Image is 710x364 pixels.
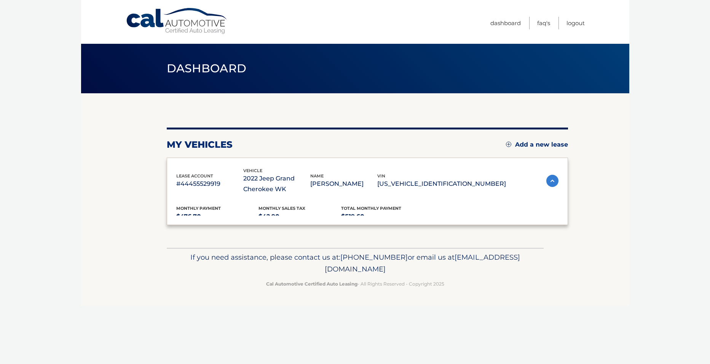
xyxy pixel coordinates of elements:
[258,211,341,222] p: $42.90
[172,251,539,276] p: If you need assistance, please contact us at: or email us at
[340,253,408,262] span: [PHONE_NUMBER]
[566,17,585,29] a: Logout
[506,141,568,148] a: Add a new lease
[310,173,324,179] span: name
[341,206,401,211] span: Total Monthly Payment
[258,206,305,211] span: Monthly sales Tax
[172,280,539,288] p: - All Rights Reserved - Copyright 2025
[537,17,550,29] a: FAQ's
[167,139,233,150] h2: my vehicles
[377,173,385,179] span: vin
[176,173,213,179] span: lease account
[176,211,259,222] p: $476.70
[176,206,221,211] span: Monthly Payment
[266,281,357,287] strong: Cal Automotive Certified Auto Leasing
[506,142,511,147] img: add.svg
[167,61,247,75] span: Dashboard
[377,179,506,189] p: [US_VEHICLE_IDENTIFICATION_NUMBER]
[176,179,243,189] p: #44455529919
[341,211,424,222] p: $519.60
[243,173,310,195] p: 2022 Jeep Grand Cherokee WK
[243,168,262,173] span: vehicle
[490,17,521,29] a: Dashboard
[126,8,228,35] a: Cal Automotive
[310,179,377,189] p: [PERSON_NAME]
[546,175,558,187] img: accordion-active.svg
